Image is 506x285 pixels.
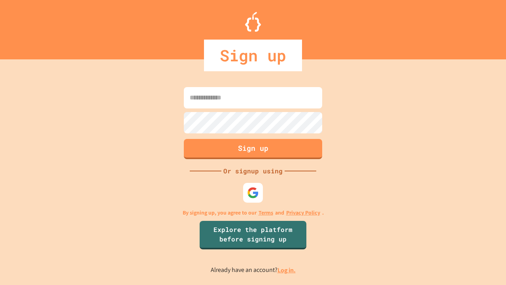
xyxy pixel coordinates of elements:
[286,209,320,217] a: Privacy Policy
[247,187,259,199] img: google-icon.svg
[184,139,322,159] button: Sign up
[221,166,285,176] div: Or signup using
[204,40,302,71] div: Sign up
[245,12,261,32] img: Logo.svg
[259,209,273,217] a: Terms
[183,209,324,217] p: By signing up, you agree to our and .
[200,221,306,249] a: Explore the platform before signing up
[278,266,296,274] a: Log in.
[211,265,296,275] p: Already have an account?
